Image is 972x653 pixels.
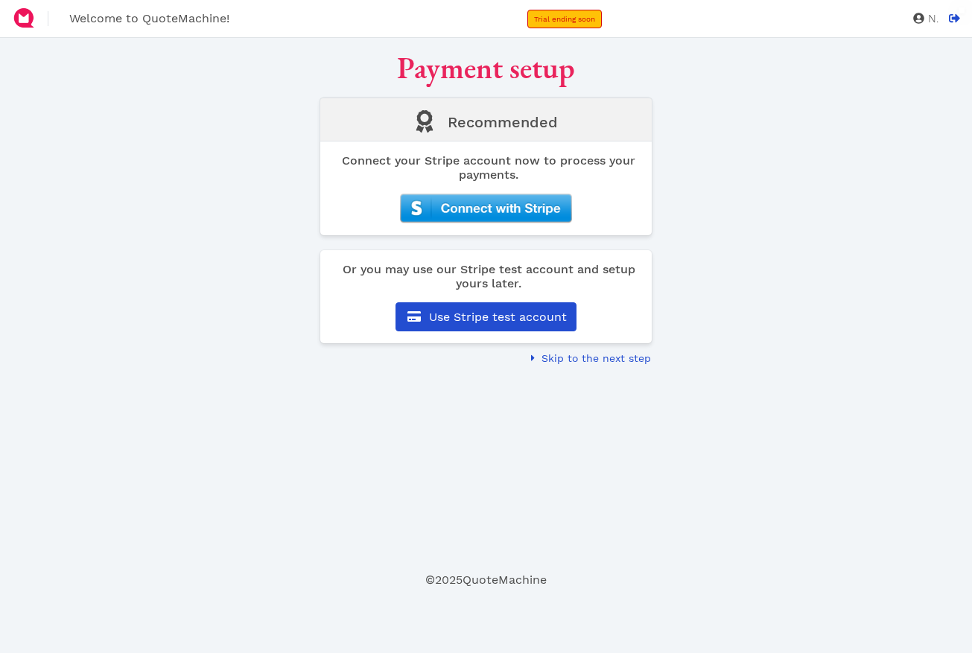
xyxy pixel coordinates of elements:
span: N. [924,13,938,25]
span: Use Stripe test account [427,310,567,324]
button: Skip to the next step [524,346,652,370]
span: Payment setup [397,48,575,87]
span: Trial ending soon [534,15,595,23]
span: Recommended [448,113,558,131]
img: stripe_connect_btn_en.png [400,194,571,223]
span: Or you may use our Stripe test account and setup yours later. [343,262,635,290]
a: Trial ending soon [527,10,602,28]
button: Use Stripe test account [396,302,576,331]
span: Welcome to QuoteMachine! [69,11,229,25]
span: Connect your Stripe account now to process your payments. [342,153,635,182]
footer: © 2025 QuoteMachine [99,571,873,589]
img: QuoteM_icon_flat.png [12,6,36,30]
span: Skip to the next step [539,352,651,364]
